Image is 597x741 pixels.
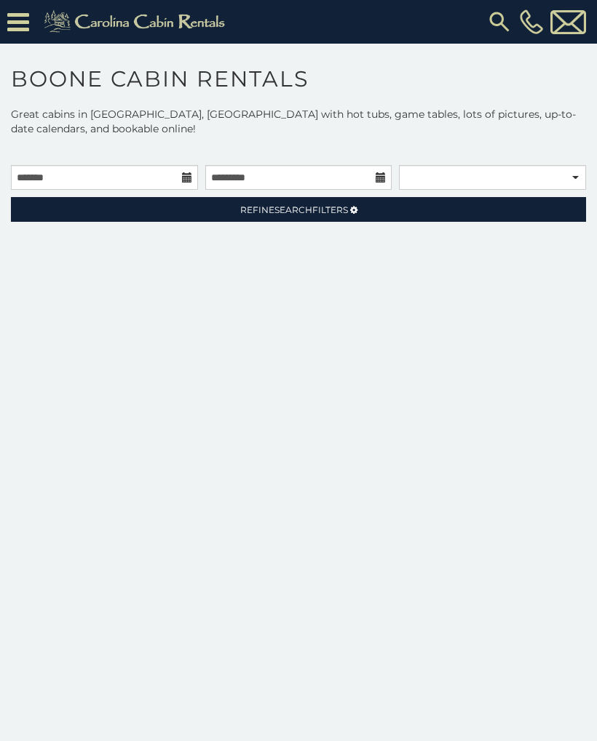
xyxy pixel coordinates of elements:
a: [PHONE_NUMBER] [516,9,547,34]
a: RefineSearchFilters [11,197,586,222]
span: Search [274,204,312,215]
img: search-regular.svg [486,9,513,35]
img: Khaki-logo.png [36,7,237,36]
span: Refine Filters [240,204,348,215]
